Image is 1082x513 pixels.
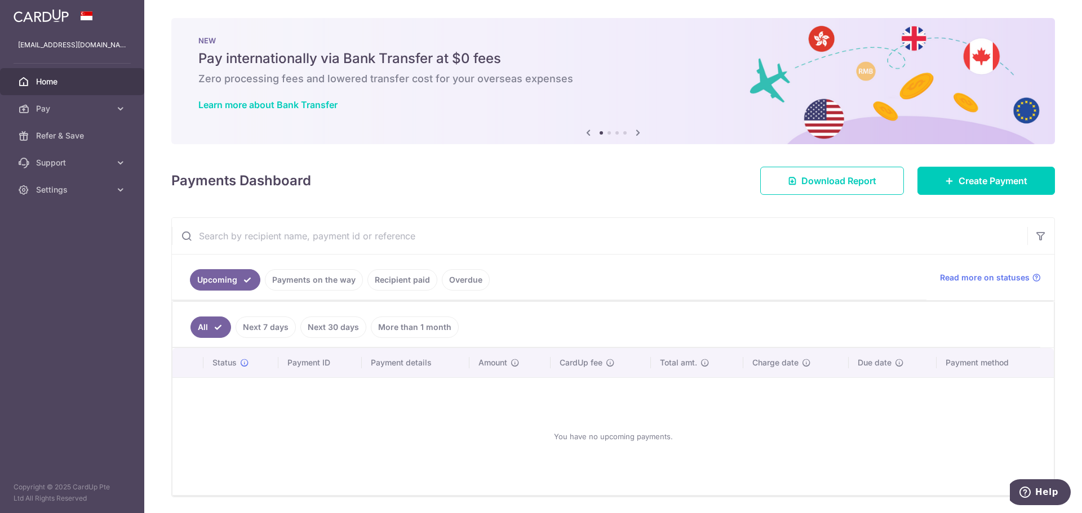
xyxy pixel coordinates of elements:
a: Payments on the way [265,269,363,291]
iframe: Opens a widget where you can find more information [1010,479,1071,507]
input: Search by recipient name, payment id or reference [172,218,1027,254]
span: Support [36,157,110,168]
a: Create Payment [917,167,1055,195]
th: Payment details [362,348,470,377]
a: Overdue [442,269,490,291]
span: Refer & Save [36,130,110,141]
span: Create Payment [959,174,1027,188]
span: Due date [858,357,892,368]
img: Bank transfer banner [171,18,1055,144]
img: CardUp [14,9,69,23]
a: Recipient paid [367,269,437,291]
th: Payment method [937,348,1054,377]
div: You have no upcoming payments. [186,387,1040,486]
a: Download Report [760,167,904,195]
p: [EMAIL_ADDRESS][DOMAIN_NAME] [18,39,126,51]
th: Payment ID [278,348,362,377]
span: Charge date [752,357,799,368]
span: Total amt. [660,357,697,368]
h5: Pay internationally via Bank Transfer at $0 fees [198,50,1028,68]
a: Upcoming [190,269,260,291]
a: Next 7 days [236,316,296,338]
span: Home [36,76,110,87]
span: Download Report [801,174,876,188]
h4: Payments Dashboard [171,171,311,191]
a: Read more on statuses [940,272,1041,283]
a: Learn more about Bank Transfer [198,99,338,110]
a: More than 1 month [371,316,459,338]
h6: Zero processing fees and lowered transfer cost for your overseas expenses [198,72,1028,86]
a: All [190,316,231,338]
span: Settings [36,184,110,195]
span: CardUp fee [560,357,602,368]
span: Status [212,357,237,368]
a: Next 30 days [300,316,366,338]
p: NEW [198,36,1028,45]
span: Amount [478,357,507,368]
span: Pay [36,103,110,114]
span: Read more on statuses [940,272,1030,283]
